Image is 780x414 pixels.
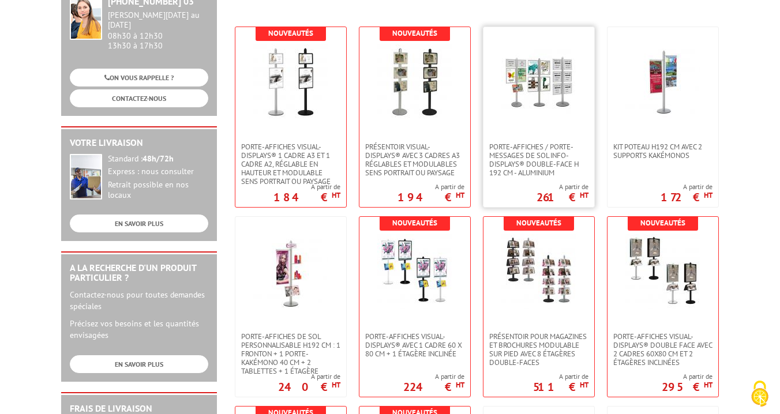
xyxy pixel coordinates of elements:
span: A partir de [397,182,464,191]
img: PORTE-AFFICHES VISUAL-DISPLAYS® AVEC 1 CADRE 60 X 80 CM + 1 ÉTAGÈRE INCLINÉE [377,234,452,309]
a: PORTE-AFFICHES VISUAL-DISPLAYS® AVEC 1 CADRE 60 X 80 CM + 1 ÉTAGÈRE INCLINÉE [359,332,470,358]
sup: HT [704,190,712,200]
span: présentoir pour magazines et brochures modulable sur pied avec 8 étagères double-faces [489,332,588,367]
span: Porte-affiches Visual-Displays® 1 cadre A3 et 1 cadre A2, réglable en hauteur et modulable sens p... [241,142,340,186]
span: A partir de [662,372,712,381]
sup: HT [456,190,464,200]
span: A partir de [533,372,588,381]
p: Précisez vos besoins et les quantités envisagées [70,318,208,341]
span: Présentoir Visual-Displays® avec 3 cadres A3 réglables et modulables sens portrait ou paysage [365,142,464,177]
span: Porte-affiches / Porte-messages de sol Info-Displays® double-face H 192 cm - Aluminium [489,142,588,177]
div: Standard : [108,154,208,164]
a: Porte-affiches de sol personnalisable H192 cm : 1 fronton + 1 porte-kakémono 40 cm + 2 tablettes ... [235,332,346,375]
sup: HT [332,380,340,390]
div: Express : nous consulter [108,167,208,177]
span: A partir de [273,182,340,191]
a: Porte-affiches / Porte-messages de sol Info-Displays® double-face H 192 cm - Aluminium [483,142,594,177]
div: [PERSON_NAME][DATE] au [DATE] [108,10,208,30]
div: Retrait possible en nos locaux [108,180,208,201]
a: CONTACTEZ-NOUS [70,89,208,107]
sup: HT [332,190,340,200]
span: PORTE-AFFICHES VISUAL-DISPLAYS® AVEC 1 CADRE 60 X 80 CM + 1 ÉTAGÈRE INCLINÉE [365,332,464,358]
h2: Votre livraison [70,138,208,148]
strong: 48h/72h [142,153,174,164]
p: 224 € [403,383,464,390]
div: 08h30 à 12h30 13h30 à 17h30 [108,10,208,50]
p: Contactez-nous pour toutes demandes spéciales [70,289,208,312]
p: 295 € [662,383,712,390]
img: Kit poteau H192 cm avec 2 supports kakémonos [625,44,700,119]
a: ON VOUS RAPPELLE ? [70,69,208,86]
b: Nouveautés [268,28,313,38]
p: 240 € [278,383,340,390]
a: EN SAVOIR PLUS [70,355,208,373]
sup: HT [456,380,464,390]
b: Nouveautés [392,218,437,228]
span: Kit poteau H192 cm avec 2 supports kakémonos [613,142,712,160]
span: Porte-affiches Visual-Displays® double face avec 2 cadres 60x80 cm et 2 étagères inclinées [613,332,712,367]
img: Porte-affiches Visual-Displays® double face avec 2 cadres 60x80 cm et 2 étagères inclinées [625,234,700,309]
h2: Frais de Livraison [70,404,208,414]
img: Présentoir Visual-Displays® avec 3 cadres A3 réglables et modulables sens portrait ou paysage [377,44,452,119]
sup: HT [580,190,588,200]
img: Cookies (fenêtre modale) [745,379,774,408]
a: EN SAVOIR PLUS [70,214,208,232]
a: Porte-affiches Visual-Displays® double face avec 2 cadres 60x80 cm et 2 étagères inclinées [607,332,718,367]
a: Kit poteau H192 cm avec 2 supports kakémonos [607,142,718,160]
img: Porte-affiches Visual-Displays® 1 cadre A3 et 1 cadre A2, réglable en hauteur et modulable sens p... [253,44,328,119]
span: A partir de [278,372,340,381]
p: 172 € [661,194,712,201]
p: 511 € [533,383,588,390]
img: Porte-affiches de sol personnalisable H192 cm : 1 fronton + 1 porte-kakémono 40 cm + 2 tablettes ... [253,234,328,309]
img: présentoir pour magazines et brochures modulable sur pied avec 8 étagères double-faces [501,234,576,309]
sup: HT [580,380,588,390]
b: Nouveautés [516,218,561,228]
sup: HT [704,380,712,390]
span: A partir de [537,182,588,191]
span: A partir de [403,372,464,381]
a: Porte-affiches Visual-Displays® 1 cadre A3 et 1 cadre A2, réglable en hauteur et modulable sens p... [235,142,346,186]
img: Porte-affiches / Porte-messages de sol Info-Displays® double-face H 192 cm - Aluminium [501,44,576,119]
h2: A la recherche d'un produit particulier ? [70,263,208,283]
a: Présentoir Visual-Displays® avec 3 cadres A3 réglables et modulables sens portrait ou paysage [359,142,470,177]
p: 261 € [537,194,588,201]
span: A partir de [661,182,712,191]
b: Nouveautés [392,28,437,38]
b: Nouveautés [640,218,685,228]
span: Porte-affiches de sol personnalisable H192 cm : 1 fronton + 1 porte-kakémono 40 cm + 2 tablettes ... [241,332,340,375]
a: présentoir pour magazines et brochures modulable sur pied avec 8 étagères double-faces [483,332,594,367]
img: widget-livraison.jpg [70,154,102,200]
p: 184 € [273,194,340,201]
button: Cookies (fenêtre modale) [740,375,780,414]
p: 194 € [397,194,464,201]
